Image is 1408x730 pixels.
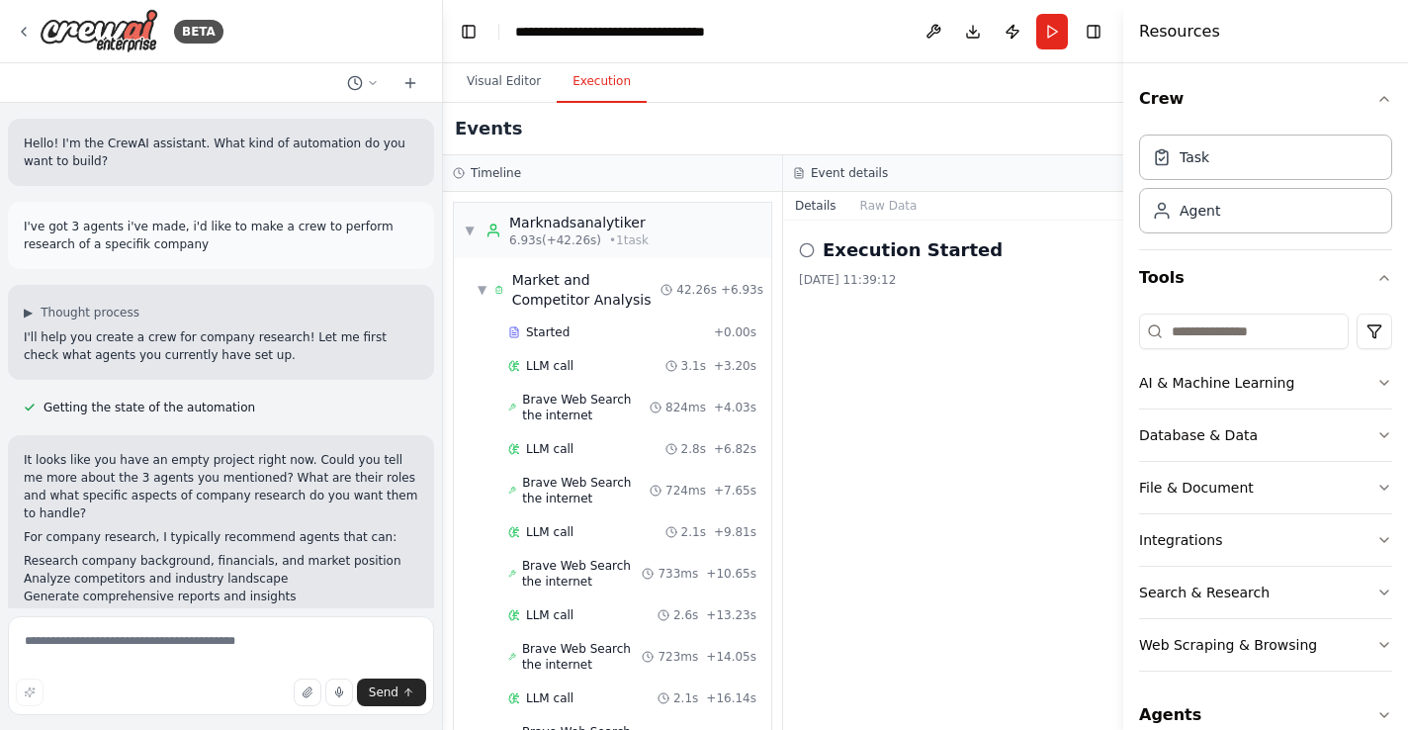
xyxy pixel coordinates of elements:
[783,192,848,220] button: Details
[706,607,756,623] span: + 13.23s
[41,305,139,320] span: Thought process
[455,18,483,46] button: Hide left sidebar
[823,236,1003,264] h2: Execution Started
[1080,18,1107,46] button: Hide right sidebar
[706,649,756,665] span: + 14.05s
[1139,357,1392,409] button: AI & Machine Learning
[681,441,706,457] span: 2.8s
[44,400,255,415] span: Getting the state of the automation
[706,690,756,706] span: + 16.14s
[1139,583,1270,602] div: Search & Research
[714,358,756,374] span: + 3.20s
[339,71,387,95] button: Switch to previous chat
[1139,514,1392,566] button: Integrations
[24,528,418,546] p: For company research, I typically recommend agents that can:
[1139,530,1222,550] div: Integrations
[526,690,573,706] span: LLM call
[24,135,418,170] p: Hello! I'm the CrewAI assistant. What kind of automation do you want to build?
[706,566,756,582] span: + 10.65s
[1180,201,1220,221] div: Agent
[1139,20,1220,44] h4: Resources
[294,679,321,706] button: Upload files
[24,451,418,522] p: It looks like you have an empty project right now. Could you tell me more about the 3 agents you ...
[1139,619,1392,671] button: Web Scraping & Browsing
[714,524,756,540] span: + 9.81s
[1139,127,1392,249] div: Crew
[658,566,698,582] span: 733ms
[1139,250,1392,306] button: Tools
[811,165,888,181] h3: Event details
[24,552,418,570] li: Research company background, financials, and market position
[509,213,649,232] div: Marknadsanalytiker
[16,679,44,706] button: Improve this prompt
[24,218,418,253] p: I've got 3 agents i've made, i'd like to make a crew to perform research of a specifik company
[1139,478,1254,498] div: File & Document
[357,679,426,706] button: Send
[464,223,476,238] span: ▼
[526,607,573,623] span: LLM call
[1139,425,1258,445] div: Database & Data
[658,649,698,665] span: 723ms
[455,115,522,142] h2: Events
[665,400,706,415] span: 824ms
[522,392,650,423] span: Brave Web Search the internet
[673,690,698,706] span: 2.1s
[1139,410,1392,461] button: Database & Data
[174,20,223,44] div: BETA
[1139,462,1392,513] button: File & Document
[714,441,756,457] span: + 6.82s
[665,483,706,499] span: 724ms
[1139,567,1392,618] button: Search & Research
[40,9,158,53] img: Logo
[24,570,418,588] li: Analyze competitors and industry landscape
[478,282,486,298] span: ▼
[515,22,705,42] nav: breadcrumb
[681,524,706,540] span: 2.1s
[395,71,426,95] button: Start a new chat
[512,270,661,310] span: Market and Competitor Analysis
[325,679,353,706] button: Click to speak your automation idea
[509,232,601,248] span: 6.93s (+42.26s)
[1139,71,1392,127] button: Crew
[24,588,418,605] li: Generate comprehensive reports and insights
[714,483,756,499] span: + 7.65s
[714,324,756,340] span: + 0.00s
[471,165,521,181] h3: Timeline
[526,324,570,340] span: Started
[557,61,647,103] button: Execution
[721,282,763,298] span: + 6.93s
[24,305,33,320] span: ▶
[1139,635,1317,655] div: Web Scraping & Browsing
[24,305,139,320] button: ▶Thought process
[609,232,649,248] span: • 1 task
[799,272,1107,288] div: [DATE] 11:39:12
[848,192,929,220] button: Raw Data
[681,358,706,374] span: 3.1s
[673,607,698,623] span: 2.6s
[24,328,418,364] p: I'll help you create a crew for company research! Let me first check what agents you currently ha...
[526,358,573,374] span: LLM call
[1180,147,1209,167] div: Task
[526,441,573,457] span: LLM call
[369,684,398,700] span: Send
[522,558,643,590] span: Brave Web Search the internet
[522,475,650,506] span: Brave Web Search the internet
[1139,373,1294,393] div: AI & Machine Learning
[522,641,643,673] span: Brave Web Search the internet
[1139,306,1392,687] div: Tools
[526,524,573,540] span: LLM call
[451,61,557,103] button: Visual Editor
[676,282,717,298] span: 42.26s
[714,400,756,415] span: + 4.03s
